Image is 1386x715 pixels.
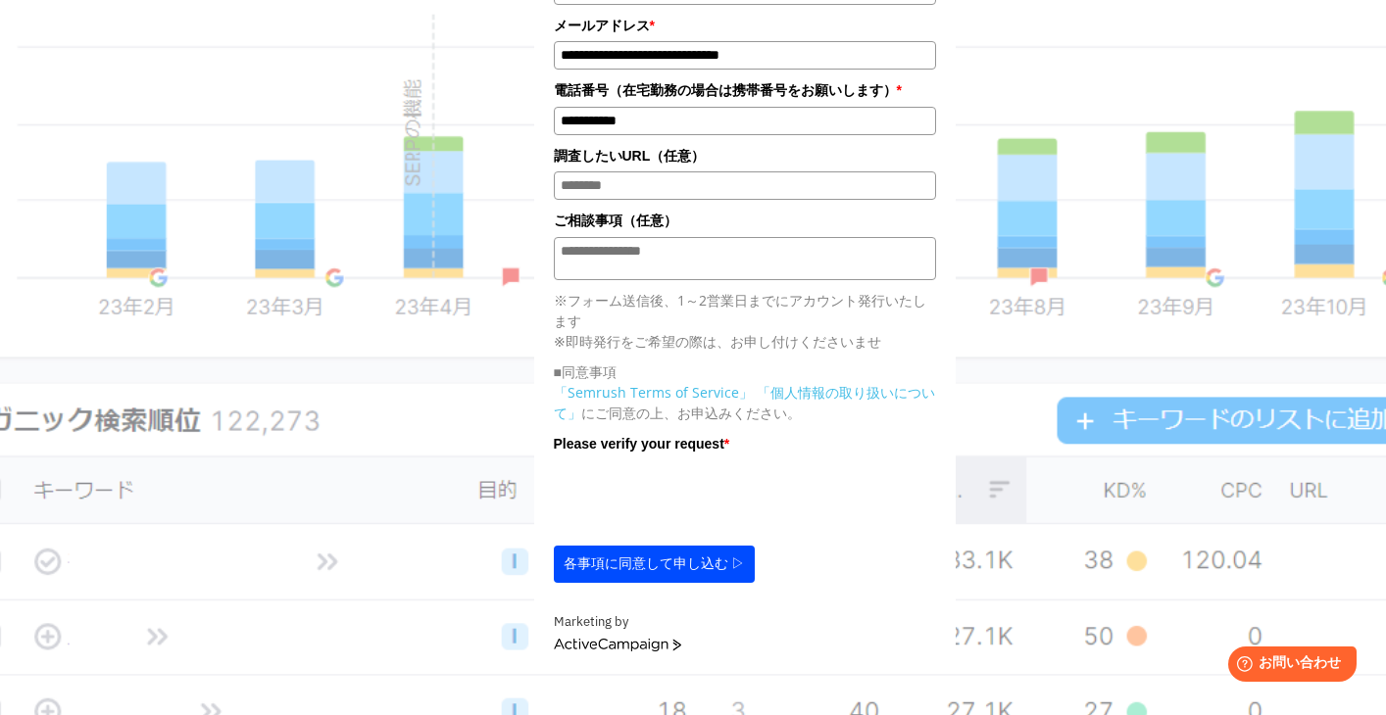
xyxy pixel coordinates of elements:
p: にご同意の上、お申込みください。 [554,382,936,423]
p: ■同意事項 [554,361,936,382]
label: Please verify your request [554,433,936,454]
iframe: reCAPTCHA [554,459,852,536]
a: 「個人情報の取り扱いについて」 [554,383,935,422]
label: 調査したいURL（任意） [554,145,936,167]
label: 電話番号（在宅勤務の場合は携帯番号をお願いします） [554,79,936,101]
iframe: Help widget launcher [1212,639,1364,693]
div: Marketing by [554,612,936,633]
button: 各事項に同意して申し込む ▷ [554,546,756,583]
label: メールアドレス [554,15,936,36]
a: 「Semrush Terms of Service」 [554,383,753,402]
label: ご相談事項（任意） [554,210,936,231]
p: ※フォーム送信後、1～2営業日までにアカウント発行いたします ※即時発行をご希望の際は、お申し付けくださいませ [554,290,936,352]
